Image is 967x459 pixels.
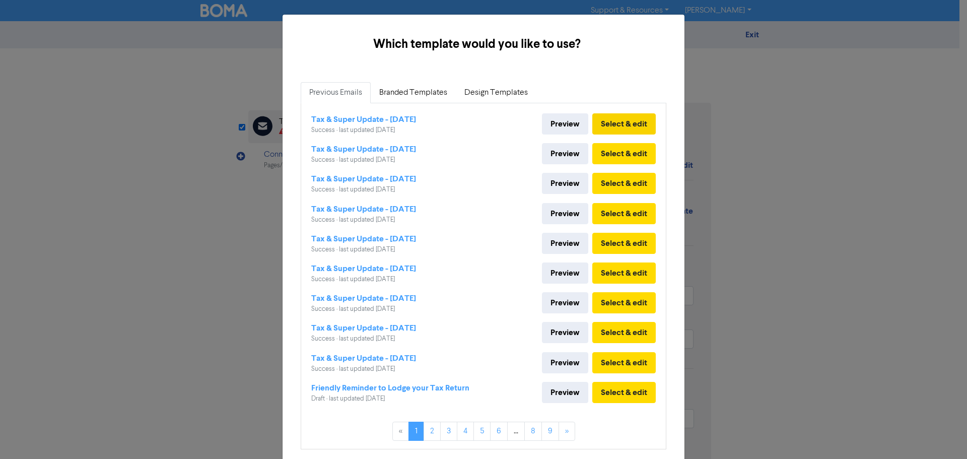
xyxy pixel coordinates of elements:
[311,215,416,225] div: Success · last updated [DATE]
[592,143,656,164] button: Select & edit
[559,422,575,441] a: »
[542,292,588,313] a: Preview
[291,35,663,53] h5: Which template would you like to use?
[542,322,588,343] a: Preview
[592,203,656,224] button: Select & edit
[311,245,416,254] div: Success · last updated [DATE]
[592,382,656,403] button: Select & edit
[542,173,588,194] a: Preview
[311,203,416,215] div: Tax & Super Update - [DATE]
[311,382,469,394] div: Friendly Reminder to Lodge your Tax Return
[440,422,457,441] a: Page 3
[371,82,456,103] a: Branded Templates
[490,422,508,441] a: Page 6
[311,263,416,275] div: Tax & Super Update - [DATE]
[311,143,416,155] div: Tax & Super Update - [DATE]
[311,113,416,125] div: Tax & Super Update - [DATE]
[311,173,416,185] div: Tax & Super Update - [DATE]
[542,263,588,284] a: Preview
[311,185,416,194] div: Success · last updated [DATE]
[301,82,371,103] a: Previous Emails
[592,173,656,194] button: Select & edit
[592,113,656,135] button: Select & edit
[592,263,656,284] button: Select & edit
[408,422,424,441] a: Page 1 is your current page
[524,422,542,441] a: Page 8
[424,422,441,441] a: Page 2
[542,143,588,164] a: Preview
[592,292,656,313] button: Select & edit
[311,352,416,364] div: Tax & Super Update - [DATE]
[311,275,416,284] div: Success · last updated [DATE]
[592,352,656,373] button: Select & edit
[311,322,416,334] div: Tax & Super Update - [DATE]
[542,233,588,254] a: Preview
[592,322,656,343] button: Select & edit
[311,364,416,374] div: Success · last updated [DATE]
[542,382,588,403] a: Preview
[542,203,588,224] a: Preview
[311,155,416,165] div: Success · last updated [DATE]
[473,422,491,441] a: Page 5
[542,113,588,135] a: Preview
[311,394,469,404] div: Draft · last updated [DATE]
[456,82,536,103] a: Design Templates
[311,304,416,314] div: Success · last updated [DATE]
[542,352,588,373] a: Preview
[311,292,416,304] div: Tax & Super Update - [DATE]
[917,411,967,459] iframe: Chat Widget
[311,334,416,344] div: Success · last updated [DATE]
[311,233,416,245] div: Tax & Super Update - [DATE]
[541,422,559,441] a: Page 9
[457,422,474,441] a: Page 4
[592,233,656,254] button: Select & edit
[311,125,416,135] div: Success · last updated [DATE]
